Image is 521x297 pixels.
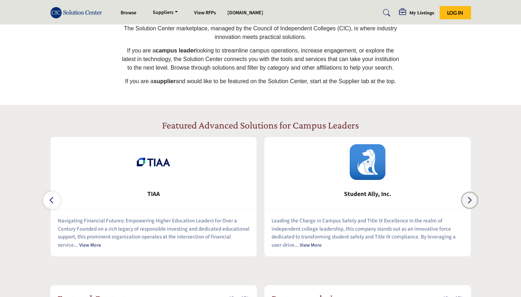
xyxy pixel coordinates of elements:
[124,25,397,40] span: The Solution Center marketplace, managed by the Council of Independent Colleges (CIC), is where i...
[227,9,263,16] a: [DOMAIN_NAME]
[61,190,246,199] span: TIAA
[122,47,399,71] span: If you are a looking to streamline campus operations, increase engagement, or explore the latest ...
[300,242,322,249] a: View More
[447,10,463,16] span: Log In
[121,9,136,16] a: Browse
[264,185,471,204] a: Student Ally, Inc.
[272,217,464,249] p: Leading the Charge in Campus Safety and Title IX Excellence In the realm of independent college l...
[162,119,359,131] h2: Featured Advanced Solutions for Campus Leaders
[136,144,171,180] img: TIAA
[440,6,471,19] button: Log In
[409,9,434,16] h5: My Listings
[194,9,216,16] a: View RFPs
[79,242,101,249] a: View More
[148,8,183,18] a: Suppliers
[399,9,434,17] div: My Listings
[51,185,257,204] a: TIAA
[61,185,246,204] b: TIAA
[376,7,395,19] a: Search
[125,78,396,84] span: If you are a and would like to be featured on the Solution Center, start at the Supplier tab at t...
[275,190,460,199] span: Student Ally, Inc.
[50,7,106,19] img: Site Logo
[156,47,196,54] strong: campus leader
[153,78,176,84] strong: supplier
[350,144,385,180] img: Student Ally, Inc.
[294,241,299,249] span: ...
[74,241,78,249] span: ...
[275,185,460,204] b: Student Ally, Inc.
[58,217,250,249] p: Navigating Financial Futures: Empowering Higher Education Leaders for Over a Century Founded on a...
